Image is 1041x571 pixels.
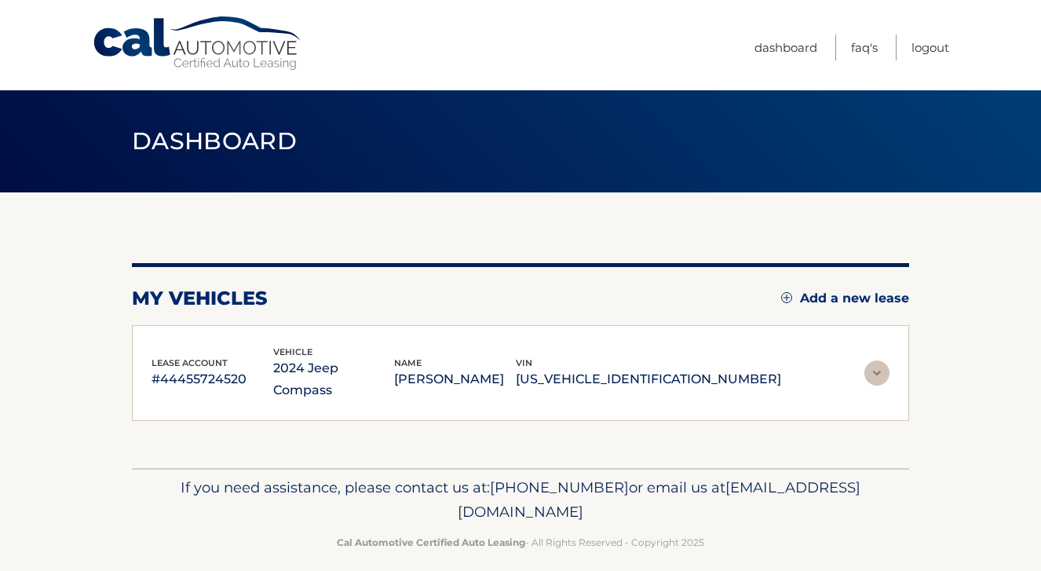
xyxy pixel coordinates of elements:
p: #44455724520 [152,368,273,390]
span: vin [516,357,532,368]
p: - All Rights Reserved - Copyright 2025 [142,534,899,551]
strong: Cal Automotive Certified Auto Leasing [337,536,525,548]
span: [PHONE_NUMBER] [490,478,629,496]
img: add.svg [781,292,792,303]
span: lease account [152,357,228,368]
p: [PERSON_NAME] [394,368,516,390]
a: Logout [911,35,949,60]
span: Dashboard [132,126,297,156]
a: Add a new lease [781,291,909,306]
a: Cal Automotive [92,16,304,71]
p: 2024 Jeep Compass [273,357,395,401]
h2: my vehicles [132,287,268,310]
p: [US_VEHICLE_IDENTIFICATION_NUMBER] [516,368,781,390]
span: name [394,357,422,368]
span: vehicle [273,346,312,357]
p: If you need assistance, please contact us at: or email us at [142,475,899,525]
a: Dashboard [754,35,817,60]
a: FAQ's [851,35,878,60]
img: accordion-rest.svg [864,361,889,386]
